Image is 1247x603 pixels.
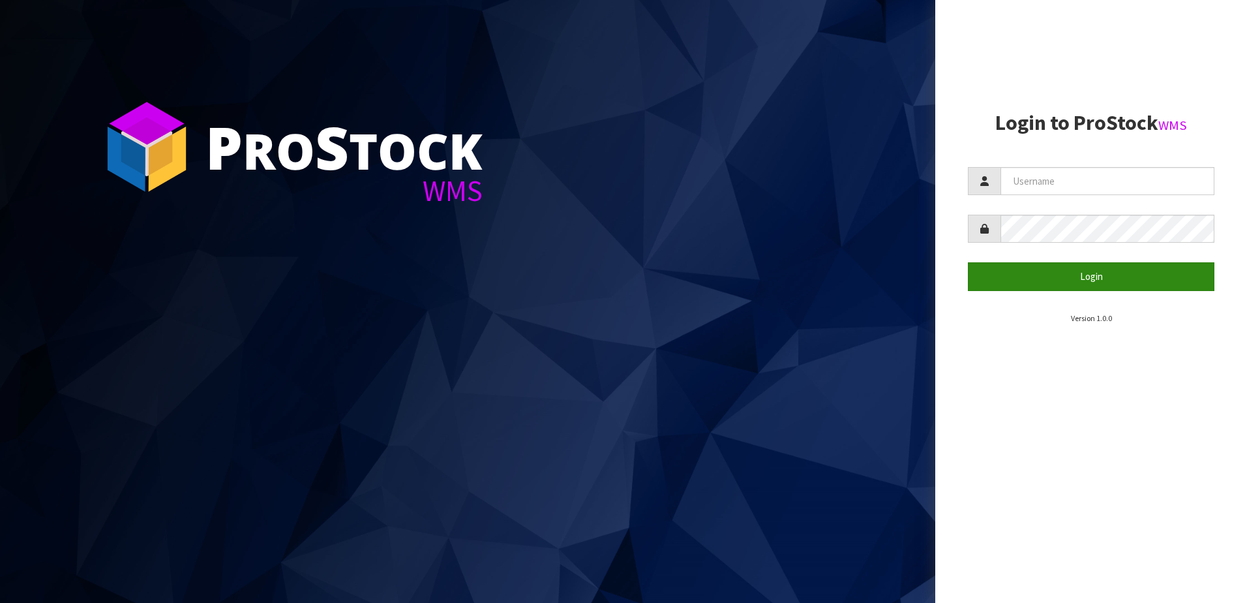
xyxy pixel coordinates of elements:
div: ro tock [205,117,483,176]
span: S [315,107,349,187]
input: Username [1000,167,1214,195]
small: Version 1.0.0 [1071,313,1112,323]
div: WMS [205,176,483,206]
small: WMS [1158,117,1187,134]
img: ProStock Cube [98,98,196,196]
span: P [205,107,243,187]
h2: Login to ProStock [968,112,1214,134]
button: Login [968,262,1214,290]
